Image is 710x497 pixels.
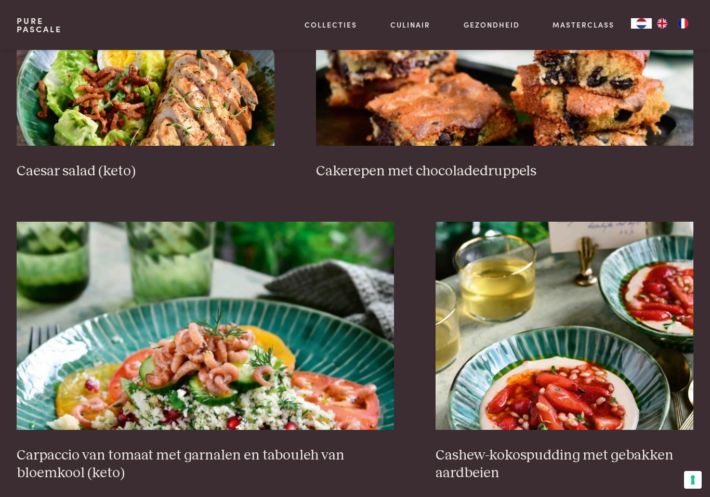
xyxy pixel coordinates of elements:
a: FR [673,18,693,29]
img: Cashew-kokospudding met gebakken aardbeien [436,222,693,430]
a: PurePascale [17,17,62,33]
h3: Cakerepen met chocoladedruppels [316,162,693,181]
a: EN [652,18,673,29]
a: Carpaccio van tomaat met garnalen en tabouleh van bloemkool (keto) Carpaccio van tomaat met garna... [17,222,394,482]
button: Uw voorkeuren voor toestemming voor trackingtechnologieën [684,471,702,489]
h3: Cashew-kokospudding met gebakken aardbeien [436,447,693,482]
a: Gezondheid [464,19,520,30]
img: Carpaccio van tomaat met garnalen en tabouleh van bloemkool (keto) [17,222,394,430]
h3: Caesar salad (keto) [17,162,274,181]
ul: Language list [652,18,693,29]
h3: Carpaccio van tomaat met garnalen en tabouleh van bloemkool (keto) [17,447,394,482]
a: Culinair [390,19,430,30]
a: Collecties [305,19,357,30]
a: Cashew-kokospudding met gebakken aardbeien Cashew-kokospudding met gebakken aardbeien [436,222,693,482]
div: Language [631,18,652,29]
a: Masterclass [553,19,614,30]
aside: Language selected: Nederlands [631,18,693,29]
a: NL [631,18,652,29]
